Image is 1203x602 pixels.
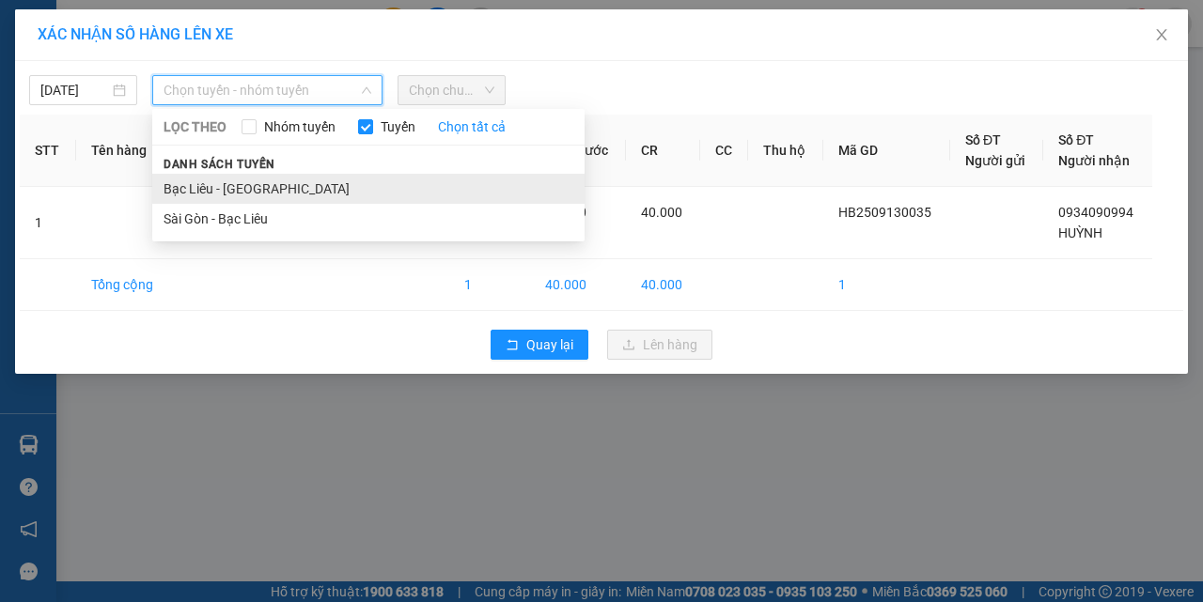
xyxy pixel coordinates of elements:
span: environment [108,45,123,60]
span: HUỲNH [1058,225,1102,240]
span: Nhóm tuyến [257,116,343,137]
td: Tổng cộng [76,259,171,311]
li: Bạc Liêu - [GEOGRAPHIC_DATA] [152,174,585,204]
span: phone [108,69,123,84]
span: rollback [506,338,519,353]
span: Danh sách tuyến [152,156,287,173]
span: 40.000 [641,205,682,220]
b: Nhà Xe Hà My [108,12,250,36]
span: LỌC THEO [164,116,227,137]
li: 0946 508 595 [8,65,358,88]
li: Sài Gòn - Bạc Liêu [152,204,585,234]
td: 1 [20,187,76,259]
th: CR [626,115,699,187]
th: Mã GD [823,115,950,187]
th: STT [20,115,76,187]
span: Tuyến [373,116,423,137]
span: down [361,85,372,96]
span: Người gửi [965,153,1025,168]
span: HB2509130035 [838,205,931,220]
input: 13/09/2025 [40,80,109,100]
span: Số ĐT [965,132,1001,147]
b: GỬI : VP Hoà Bình [8,117,218,148]
td: 1 [449,259,530,311]
td: 1 [823,259,950,311]
span: Số ĐT [1058,132,1094,147]
span: Chọn chuyến [409,76,494,104]
span: Người nhận [1058,153,1130,168]
span: close [1154,27,1169,42]
th: Tên hàng [76,115,171,187]
a: Chọn tất cả [438,116,506,137]
button: rollbackQuay lại [491,330,588,360]
th: CC [700,115,749,187]
button: uploadLên hàng [607,330,712,360]
span: Chọn tuyến - nhóm tuyến [164,76,371,104]
span: Quay lại [526,334,573,355]
span: 0934090994 [1058,205,1133,220]
button: Close [1135,9,1188,62]
th: Thu hộ [748,115,823,187]
td: 40.000 [626,259,699,311]
td: 40.000 [530,259,626,311]
li: 995 [PERSON_NAME] [8,41,358,65]
span: XÁC NHẬN SỐ HÀNG LÊN XE [38,25,233,43]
